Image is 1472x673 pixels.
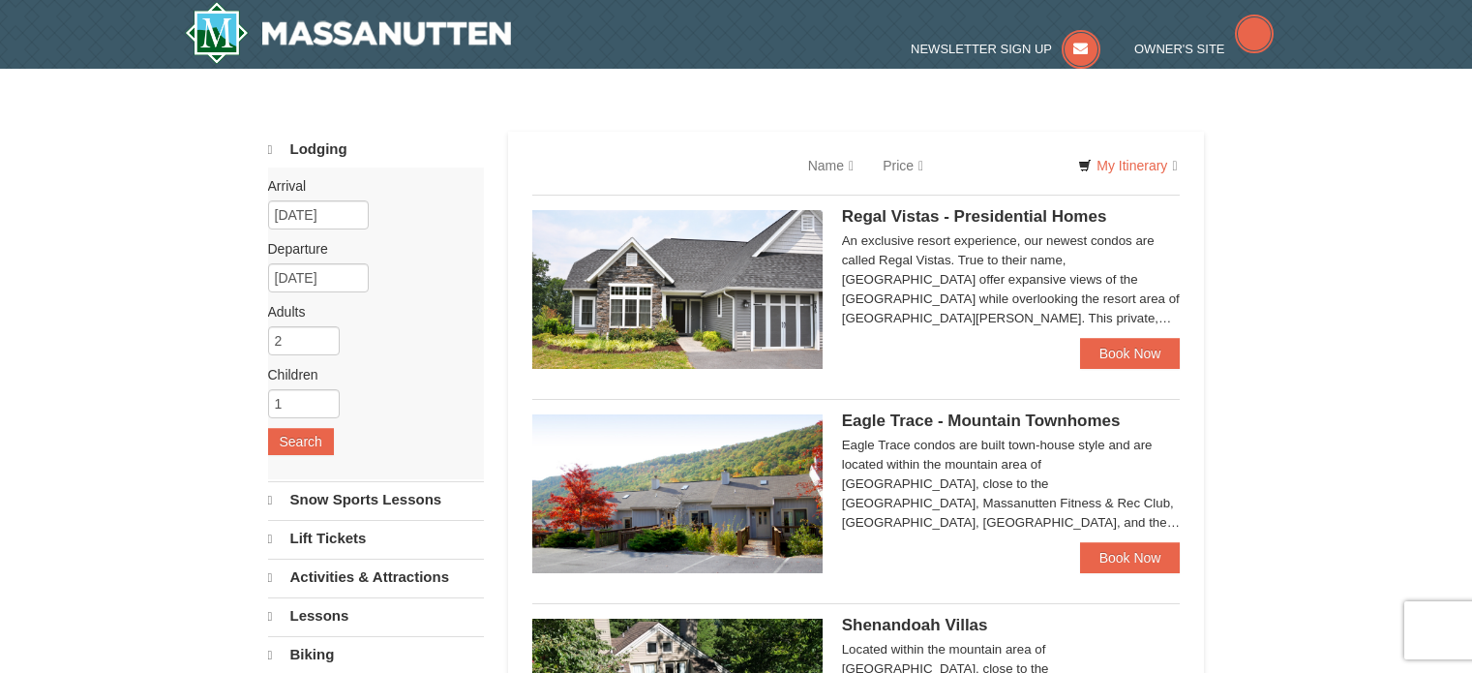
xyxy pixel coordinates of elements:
img: 19218983-1-9b289e55.jpg [532,414,823,573]
a: Lessons [268,597,484,634]
label: Adults [268,302,469,321]
a: Book Now [1080,338,1181,369]
button: Search [268,428,334,455]
span: Eagle Trace - Mountain Townhomes [842,412,1121,430]
a: Massanutten Resort [185,2,512,64]
a: Lift Tickets [268,520,484,557]
a: Activities & Attractions [268,559,484,596]
img: 19218991-1-902409a9.jpg [532,210,823,369]
label: Departure [268,239,469,259]
a: Newsletter Sign Up [911,42,1100,56]
span: Owner's Site [1134,42,1225,56]
a: My Itinerary [1066,151,1189,180]
a: Owner's Site [1134,42,1274,56]
label: Children [268,365,469,384]
a: Snow Sports Lessons [268,481,484,518]
span: Newsletter Sign Up [911,42,1052,56]
a: Biking [268,636,484,673]
a: Book Now [1080,542,1181,573]
img: Massanutten Resort Logo [185,2,512,64]
div: An exclusive resort experience, our newest condos are called Regal Vistas. True to their name, [G... [842,231,1181,328]
span: Regal Vistas - Presidential Homes [842,207,1107,226]
span: Shenandoah Villas [842,616,988,634]
label: Arrival [268,176,469,196]
a: Name [794,146,868,185]
a: Price [868,146,938,185]
div: Eagle Trace condos are built town-house style and are located within the mountain area of [GEOGRA... [842,436,1181,533]
a: Lodging [268,132,484,168]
